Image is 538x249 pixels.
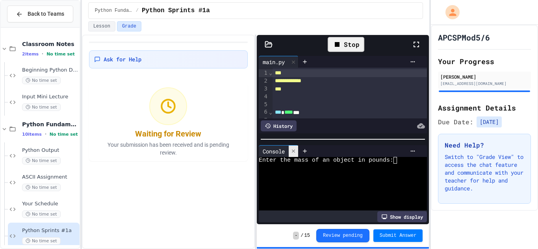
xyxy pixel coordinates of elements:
[42,51,43,57] span: •
[477,116,502,127] span: [DATE]
[22,41,78,48] span: Classroom Notes
[438,117,473,127] span: Due Date:
[259,93,269,101] div: 4
[328,37,364,52] div: Stop
[22,184,61,191] span: No time set
[28,10,64,18] span: Back to Teams
[437,3,462,21] div: My Account
[445,153,524,192] p: Switch to "Grade View" to access the chat feature and communicate with your teacher for help and ...
[293,232,299,240] span: -
[136,7,139,14] span: /
[259,58,289,66] div: main.py
[259,147,289,155] div: Console
[438,102,531,113] h2: Assignment Details
[22,201,78,207] span: Your Schedule
[22,121,78,128] span: Python Fundamentals
[22,210,61,218] span: No time set
[259,116,269,124] div: 7
[45,131,46,137] span: •
[440,81,529,87] div: [EMAIL_ADDRESS][DOMAIN_NAME]
[97,141,239,157] p: Your submission has been received and is pending review.
[316,229,369,242] button: Review pending
[46,52,75,57] span: No time set
[50,132,78,137] span: No time set
[142,6,210,15] span: Python Sprints #1a
[269,109,273,115] span: Fold line
[22,132,42,137] span: 10 items
[22,147,78,154] span: Python Output
[445,140,524,150] h3: Need Help?
[22,157,61,164] span: No time set
[259,101,269,109] div: 5
[304,232,310,239] span: 15
[117,21,141,31] button: Grade
[377,211,427,222] div: Show display
[438,32,490,43] h1: APCSPMod5/6
[88,21,115,31] button: Lesson
[269,70,273,76] span: Fold line
[22,52,39,57] span: 2 items
[259,145,299,157] div: Console
[259,56,299,68] div: main.py
[135,128,201,139] div: Waiting for Review
[259,108,269,116] div: 6
[104,55,141,63] span: Ask for Help
[380,232,417,239] span: Submit Answer
[259,85,269,93] div: 3
[22,103,61,111] span: No time set
[440,73,529,80] div: [PERSON_NAME]
[373,229,423,242] button: Submit Answer
[7,6,73,22] button: Back to Teams
[22,77,61,84] span: No time set
[259,69,269,77] div: 1
[22,237,61,245] span: No time set
[438,56,531,67] h2: Your Progress
[259,77,269,85] div: 2
[95,7,133,14] span: Python Fundamentals
[22,67,78,74] span: Beginning Python Demo
[22,174,78,181] span: ASCII Assignment
[301,232,303,239] span: /
[259,157,393,164] span: Enter the mass of an object in pounds:
[22,227,78,234] span: Python Sprints #1a
[22,94,78,100] span: Input Mini Lecture
[261,120,297,131] div: History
